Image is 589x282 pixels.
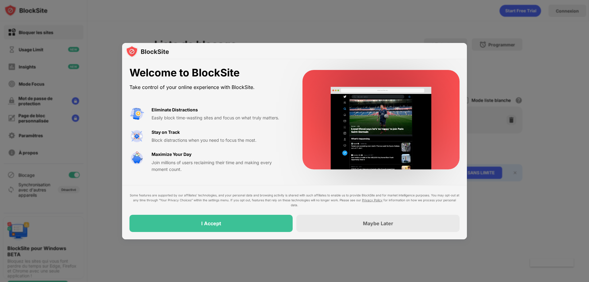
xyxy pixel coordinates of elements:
[362,198,383,202] a: Privacy Policy
[152,159,288,173] div: Join millions of users reclaiming their time and making every moment count.
[129,106,144,121] img: value-avoid-distractions.svg
[152,129,180,136] div: Stay on Track
[152,151,191,158] div: Maximize Your Day
[129,67,288,79] div: Welcome to BlockSite
[129,129,144,144] img: value-focus.svg
[129,83,288,92] div: Take control of your online experience with BlockSite.
[129,151,144,166] img: value-safe-time.svg
[201,220,221,226] div: I Accept
[152,137,288,144] div: Block distractions when you need to focus the most.
[152,114,288,121] div: Easily block time-wasting sites and focus on what truly matters.
[129,193,460,207] div: Some features are supported by our affiliates’ technologies, and your personal data and browsing ...
[126,45,169,58] img: logo-blocksite.svg
[152,106,198,113] div: Eliminate Distractions
[363,220,393,226] div: Maybe Later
